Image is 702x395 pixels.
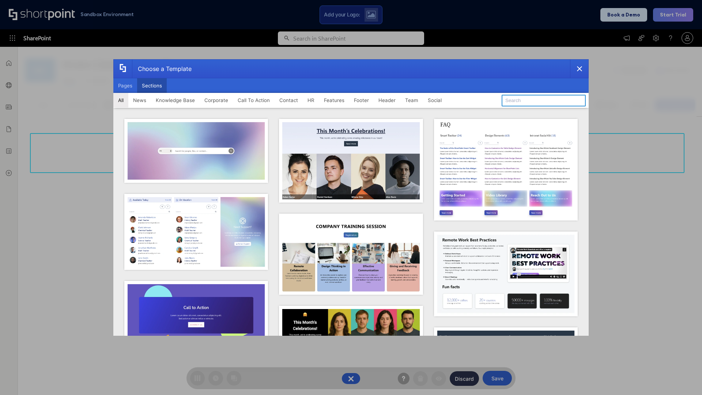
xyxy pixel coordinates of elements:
[151,93,200,108] button: Knowledge Base
[128,93,151,108] button: News
[400,93,423,108] button: Team
[502,95,586,106] input: Search
[113,93,128,108] button: All
[233,93,275,108] button: Call To Action
[319,93,349,108] button: Features
[113,78,137,93] button: Pages
[349,93,374,108] button: Footer
[570,310,702,395] iframe: Chat Widget
[137,78,167,93] button: Sections
[132,60,192,78] div: Choose a Template
[275,93,303,108] button: Contact
[113,59,589,336] div: template selector
[303,93,319,108] button: HR
[374,93,400,108] button: Header
[200,93,233,108] button: Corporate
[423,93,446,108] button: Social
